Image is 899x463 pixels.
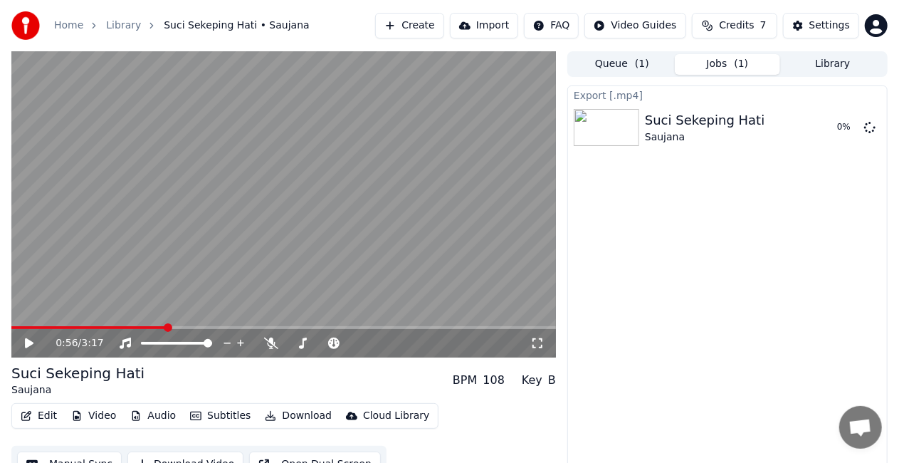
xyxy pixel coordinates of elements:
[839,406,882,449] a: Open chat
[453,372,477,389] div: BPM
[11,363,144,383] div: Suci Sekeping Hati
[548,372,556,389] div: B
[54,19,310,33] nav: breadcrumb
[363,409,429,423] div: Cloud Library
[809,19,850,33] div: Settings
[483,372,505,389] div: 108
[675,54,780,75] button: Jobs
[735,57,749,71] span: ( 1 )
[645,110,764,130] div: Suci Sekeping Hati
[184,406,256,426] button: Subtitles
[635,57,649,71] span: ( 1 )
[783,13,859,38] button: Settings
[450,13,518,38] button: Import
[837,122,858,133] div: 0 %
[524,13,579,38] button: FAQ
[375,13,444,38] button: Create
[15,406,63,426] button: Edit
[106,19,141,33] a: Library
[584,13,685,38] button: Video Guides
[719,19,754,33] span: Credits
[568,86,887,103] div: Export [.mp4]
[259,406,337,426] button: Download
[81,336,103,350] span: 3:17
[125,406,182,426] button: Audio
[760,19,767,33] span: 7
[56,336,90,350] div: /
[164,19,309,33] span: Suci Sekeping Hati • Saujana
[11,383,144,397] div: Saujana
[780,54,885,75] button: Library
[11,11,40,40] img: youka
[692,13,777,38] button: Credits7
[645,130,764,145] div: Saujana
[65,406,122,426] button: Video
[54,19,83,33] a: Home
[569,54,675,75] button: Queue
[522,372,542,389] div: Key
[56,336,78,350] span: 0:56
